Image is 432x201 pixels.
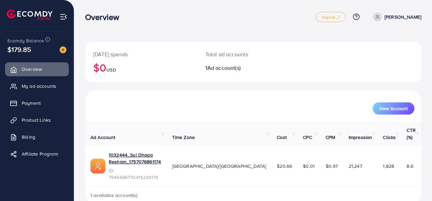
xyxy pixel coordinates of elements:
[322,15,340,19] span: regular_1
[172,163,266,169] span: [GEOGRAPHIC_DATA]/[GEOGRAPHIC_DATA]
[316,12,345,22] a: regular_1
[407,127,415,140] span: CTR (%)
[109,167,161,181] span: ID: 7546586770415239176
[407,163,413,169] span: 8.6
[5,113,69,127] a: Product Links
[60,13,67,21] img: menu
[383,163,394,169] span: 1,828
[205,50,273,58] p: Total ad accounts
[106,66,116,73] span: USD
[5,62,69,76] a: Overview
[326,163,338,169] span: $0.97
[277,134,287,141] span: Cost
[349,163,362,169] span: 21,247
[22,100,41,106] span: Payment
[370,13,421,21] a: [PERSON_NAME]
[7,9,53,20] img: logo
[379,106,408,111] span: New Account
[205,65,273,71] h2: 1
[22,83,56,89] span: My ad accounts
[22,150,58,157] span: Affiliate Program
[349,134,372,141] span: Impression
[303,163,315,169] span: $0.01
[22,134,35,140] span: Billing
[90,159,105,174] img: ic-ads-acc.e4c84228.svg
[385,13,421,21] p: [PERSON_NAME]
[5,96,69,110] a: Payment
[172,134,195,141] span: Time Zone
[85,12,125,22] h3: Overview
[277,163,292,169] span: $20.66
[5,147,69,161] a: Affiliate Program
[90,192,138,199] span: 1 available account(s)
[7,44,31,54] span: $179.85
[93,61,189,74] h2: $0
[7,37,44,44] span: Ecomdy Balance
[383,134,396,141] span: Clicks
[5,79,69,93] a: My ad accounts
[326,134,335,141] span: CPM
[22,66,42,73] span: Overview
[373,102,414,115] button: New Account
[93,50,189,58] p: [DATE] spends
[207,64,241,72] span: Ad account(s)
[60,46,66,53] img: image
[90,134,116,141] span: Ad Account
[303,134,312,141] span: CPC
[109,152,161,165] a: 1032444_Sui Dhaga Resham_1757076861174
[5,130,69,144] a: Billing
[22,117,51,123] span: Product Links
